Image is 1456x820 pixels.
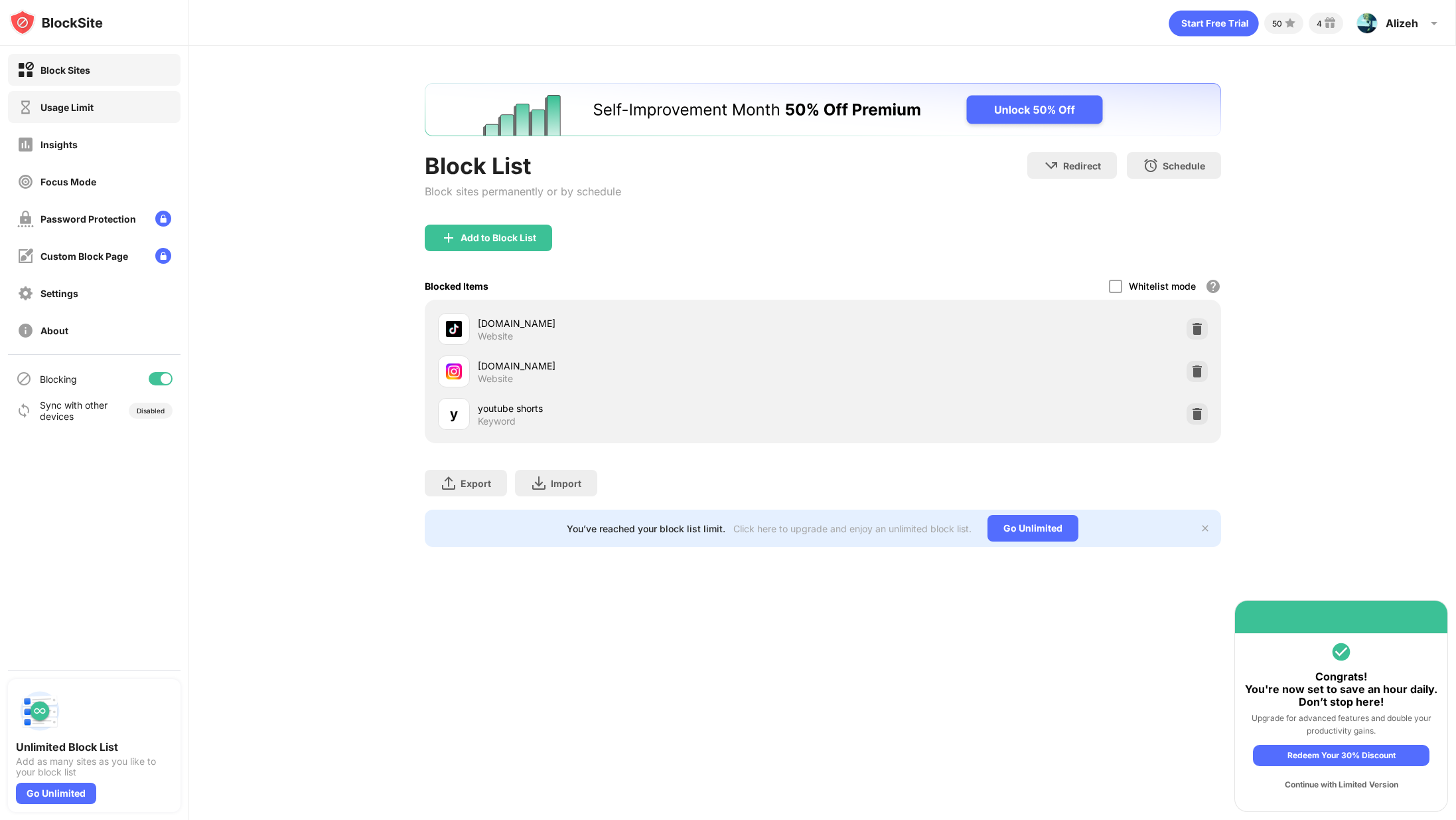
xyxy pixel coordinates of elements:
[137,407,165,415] div: Disabled
[446,321,462,337] img: favicons
[425,185,621,198] div: Block sites permanently or by schedule
[17,322,34,339] img: about-off.svg
[40,139,78,150] div: Insights
[40,102,94,113] div: Usage Limit
[461,233,536,243] div: Add to Block List
[155,248,171,264] img: lock-menu.svg
[1200,523,1210,534] img: x-button.svg
[9,9,103,36] img: logo-blocksite.svg
[733,523,972,534] div: Click here to upgrade and enjoy an unlimited block list.
[1163,160,1205,171] div: Schedule
[1282,15,1298,31] img: points-small.svg
[1386,17,1418,30] div: Alizeh
[1356,13,1378,34] img: ACg8ocKEEONjlbFeG3mTvxLCx9zn4UorYWK8TZEGdUof07E5EuQ3ARsw=s96-c
[16,687,64,735] img: push-block-list.svg
[1272,19,1282,29] div: 50
[1245,670,1437,709] div: Congrats! You're now set to save an hour daily. Don’t stop here!
[1169,10,1259,37] div: animation
[1253,774,1429,795] div: Continue with Limited Version
[478,401,823,415] div: youtube shorts
[461,478,491,489] div: Export
[16,403,32,419] img: sync-icon.svg
[40,251,128,262] div: Custom Block Page
[17,62,34,78] img: block-on.svg
[40,288,78,299] div: Settings
[478,316,823,330] div: [DOMAIN_NAME]
[40,64,90,76] div: Block Sites
[551,478,581,489] div: Import
[16,783,96,804] div: Go Unlimited
[478,330,513,342] div: Website
[17,285,34,302] img: settings-off.svg
[17,99,34,116] img: time-usage-off.svg
[1129,280,1196,292] div: Whitelist mode
[17,211,34,227] img: password-protection-off.svg
[1063,160,1101,171] div: Redirect
[425,83,1221,136] iframe: Banner
[1331,641,1352,663] img: round-vi-green.svg
[425,280,488,292] div: Blocked Items
[478,373,513,385] div: Website
[40,399,108,422] div: Sync with other devices
[478,359,823,373] div: [DOMAIN_NAME]
[446,363,462,379] img: favicons
[17,248,34,264] img: customize-block-page-off.svg
[1322,15,1338,31] img: reward-small.svg
[16,756,173,777] div: Add as many sites as you like to your block list
[40,325,68,336] div: About
[425,152,621,179] div: Block List
[567,523,725,534] div: You’ve reached your block list limit.
[40,176,96,187] div: Focus Mode
[450,404,458,424] div: y
[155,211,171,227] img: lock-menu.svg
[40,373,77,385] div: Blocking
[16,740,173,754] div: Unlimited Block List
[17,173,34,190] img: focus-off.svg
[17,136,34,153] img: insights-off.svg
[16,371,32,387] img: blocking-icon.svg
[987,515,1078,542] div: Go Unlimited
[478,415,516,427] div: Keyword
[1317,19,1322,29] div: 4
[1245,712,1437,737] div: Upgrade for advanced features and double your productivity gains.
[40,213,136,225] div: Password Protection
[1253,745,1429,766] div: Redeem Your 30% Discount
